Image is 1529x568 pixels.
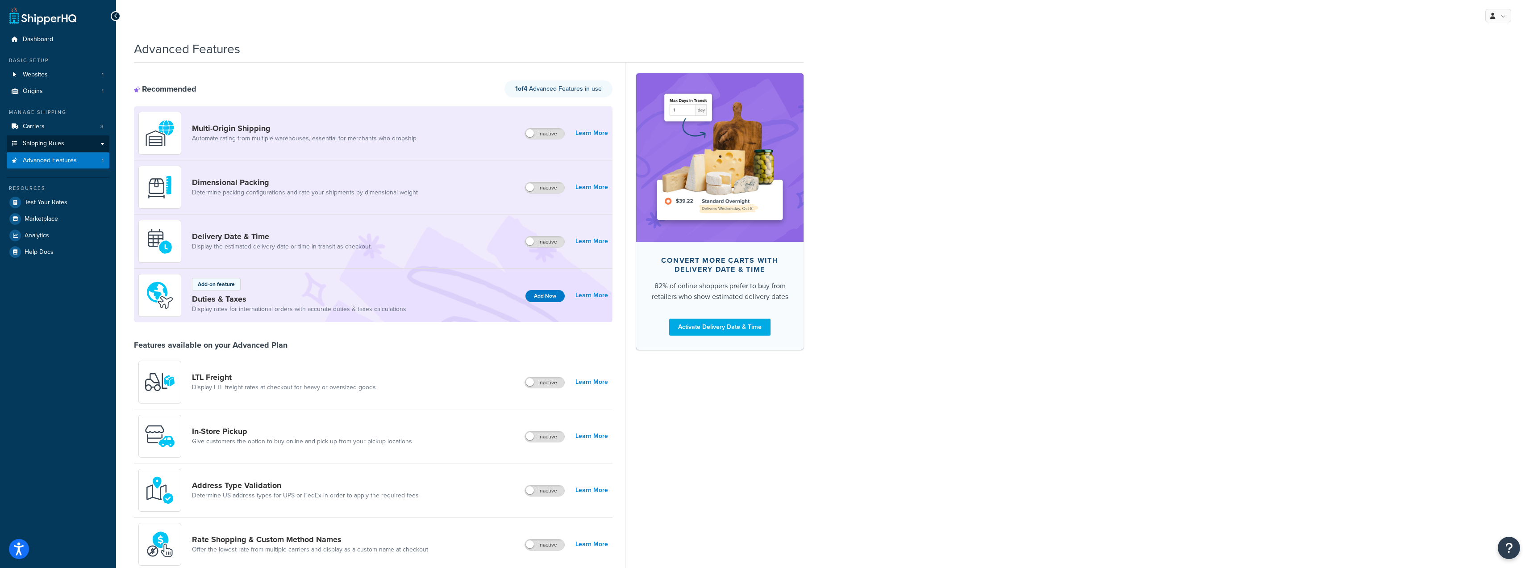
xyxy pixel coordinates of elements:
[525,485,564,496] label: Inactive
[192,231,372,241] a: Delivery Date & Time
[23,71,48,79] span: Websites
[7,152,109,169] a: Advanced Features1
[650,87,790,228] img: feature-image-ddt-36eae7f7280da8017bfb280eaccd9c446f90b1fe08728e4019434db127062ab4.png
[102,157,104,164] span: 1
[144,421,175,452] img: wfgcfpwTIucLEAAAAASUVORK5CYII=
[525,290,565,302] button: Add Now
[192,177,418,187] a: Dimensional Packing
[525,236,564,247] label: Inactive
[7,185,109,192] div: Resources
[192,123,417,133] a: Multi-Origin Shipping
[192,383,376,392] a: Display LTL freight rates at checkout for heavy or oversized goods
[144,529,175,560] img: icon-duo-feat-rate-shopping-ecdd8bed.png
[525,431,564,442] label: Inactive
[7,152,109,169] li: Advanced Features
[23,88,43,95] span: Origins
[25,199,67,206] span: Test Your Rates
[7,244,109,260] a: Help Docs
[575,538,608,551] a: Learn More
[7,57,109,64] div: Basic Setup
[25,215,58,223] span: Marketplace
[198,280,235,288] p: Add-on feature
[192,242,372,251] a: Display the estimated delivery date or time in transit as checkout.
[192,437,412,446] a: Give customers the option to buy online and pick up from your pickup locations
[100,123,104,130] span: 3
[102,88,104,95] span: 1
[650,281,789,302] div: 82% of online shoppers prefer to buy from retailers who show estimated delivery dates
[515,84,602,93] span: Advanced Features in use
[144,475,175,506] img: kIG8fy0lQAAAABJRU5ErkJggg==
[7,109,109,116] div: Manage Shipping
[1498,537,1520,559] button: Open Resource Center
[192,491,419,500] a: Determine US address types for UPS or FedEx in order to apply the required fees
[7,83,109,100] a: Origins1
[669,319,771,336] a: Activate Delivery Date & Time
[7,83,109,100] li: Origins
[192,134,417,143] a: Automate rating from multiple warehouses, essential for merchants who dropship
[650,256,789,274] div: Convert more carts with delivery date & time
[192,480,419,490] a: Address Type Validation
[192,372,376,382] a: LTL Freight
[192,426,412,436] a: In-Store Pickup
[134,340,287,350] div: Features available on your Advanced Plan
[7,67,109,83] li: Websites
[575,430,608,442] a: Learn More
[575,484,608,496] a: Learn More
[575,181,608,194] a: Learn More
[102,71,104,79] span: 1
[575,127,608,139] a: Learn More
[7,118,109,135] a: Carriers3
[525,182,564,193] label: Inactive
[25,232,49,240] span: Analytics
[7,67,109,83] a: Websites1
[192,305,406,314] a: Display rates for international orders with accurate duties & taxes calculations
[134,84,196,94] div: Recommended
[23,157,77,164] span: Advanced Features
[144,366,175,398] img: y79ZsPf0fXUFUhFXDzUgf+ktZg5F2+ohG75+v3d2s1D9TjoU8PiyCIluIjV41seZevKCRuEjTPPOKHJsQcmKCXGdfprl3L4q7...
[192,534,428,544] a: Rate Shopping & Custom Method Names
[575,289,608,302] a: Learn More
[144,172,175,203] img: DTVBYsAAAAAASUVORK5CYII=
[144,280,175,311] img: icon-duo-feat-landed-cost-7136b061.png
[192,294,406,304] a: Duties & Taxes
[575,376,608,388] a: Learn More
[192,188,418,197] a: Determine packing configurations and rate your shipments by dimensional weight
[23,123,45,130] span: Carriers
[515,84,527,93] strong: 1 of 4
[7,31,109,48] a: Dashboard
[7,227,109,244] a: Analytics
[7,211,109,227] a: Marketplace
[7,118,109,135] li: Carriers
[134,40,240,58] h1: Advanced Features
[144,226,175,257] img: gfkeb5ejjkALwAAAABJRU5ErkJggg==
[525,128,564,139] label: Inactive
[7,135,109,152] a: Shipping Rules
[144,118,175,149] img: WatD5o0RtDAAAAAElFTkSuQmCC
[7,194,109,210] a: Test Your Rates
[525,539,564,550] label: Inactive
[525,377,564,388] label: Inactive
[25,248,54,256] span: Help Docs
[575,235,608,248] a: Learn More
[23,140,64,147] span: Shipping Rules
[23,36,53,43] span: Dashboard
[192,545,428,554] a: Offer the lowest rate from multiple carriers and display as a custom name at checkout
